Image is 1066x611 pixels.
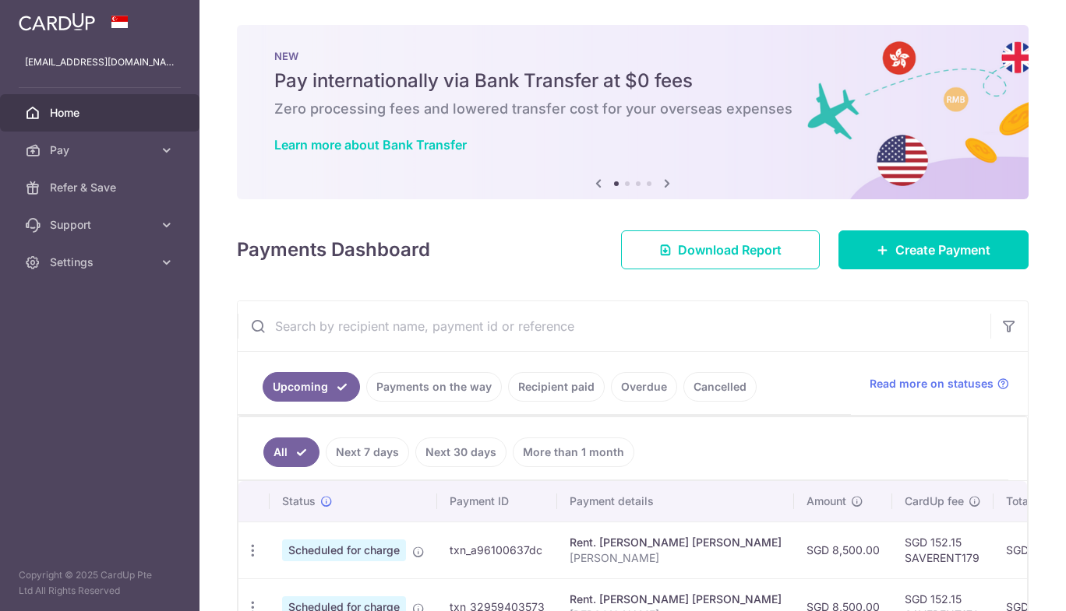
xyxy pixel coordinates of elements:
span: Support [50,217,153,233]
th: Payment ID [437,481,557,521]
a: Read more on statuses [870,376,1009,392]
span: Read more on statuses [870,376,994,392]
a: Payments on the way [366,372,502,402]
td: txn_a96100637dc [437,521,557,578]
p: [EMAIL_ADDRESS][DOMAIN_NAME] [25,54,175,70]
h5: Pay internationally via Bank Transfer at $0 fees [274,68,991,93]
a: Recipient paid [508,372,605,402]
div: Rent. [PERSON_NAME] [PERSON_NAME] [570,535,782,550]
a: Upcoming [263,372,360,402]
a: More than 1 month [513,437,634,467]
span: Total amt. [1006,493,1057,509]
span: Download Report [678,241,782,259]
a: Cancelled [683,372,757,402]
a: Create Payment [838,230,1029,269]
span: Pay [50,142,153,158]
span: Status [282,493,316,509]
a: Download Report [621,230,820,269]
span: Create Payment [895,241,990,259]
input: Search by recipient name, payment id or reference [238,301,990,351]
span: Amount [807,493,846,509]
h4: Payments Dashboard [237,236,430,264]
a: Overdue [611,372,677,402]
a: Next 7 days [326,437,409,467]
span: Scheduled for charge [282,539,406,561]
img: Bank transfer banner [237,25,1029,199]
span: CardUp fee [905,493,964,509]
span: Refer & Save [50,180,153,195]
a: All [263,437,319,467]
th: Payment details [557,481,794,521]
span: Settings [50,255,153,270]
a: Learn more about Bank Transfer [274,137,467,153]
a: Next 30 days [415,437,507,467]
div: Rent. [PERSON_NAME] [PERSON_NAME] [570,592,782,607]
td: SGD 8,500.00 [794,521,892,578]
img: CardUp [19,12,95,31]
p: NEW [274,50,991,62]
span: Home [50,105,153,121]
h6: Zero processing fees and lowered transfer cost for your overseas expenses [274,100,991,118]
td: SGD 152.15 SAVERENT179 [892,521,994,578]
p: [PERSON_NAME] [570,550,782,566]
